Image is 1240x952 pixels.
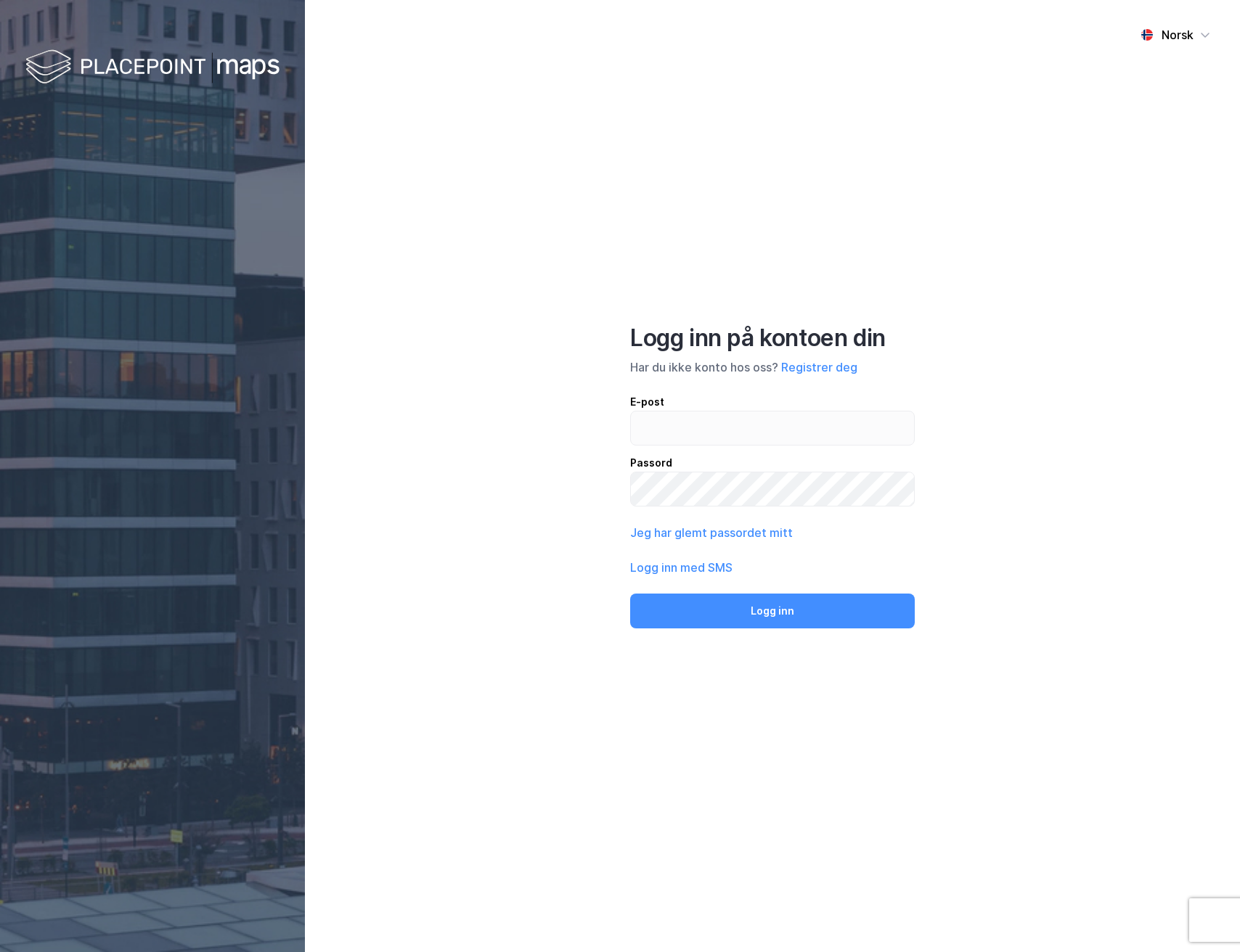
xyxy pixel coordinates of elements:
div: Passord [630,454,915,472]
div: E-post [630,393,915,411]
iframe: Chat Widget [1167,882,1240,952]
div: Kontrollprogram for chat [1167,882,1240,952]
button: Logg inn [630,594,915,628]
button: Logg inn med SMS [630,559,733,576]
div: Har du ikke konto hos oss? [630,358,915,376]
div: Norsk [1162,26,1194,44]
img: logo-white.f07954bde2210d2a523dddb988cd2aa7.svg [25,46,280,89]
div: Logg inn på kontoen din [630,324,915,353]
button: Jeg har glemt passordet mitt [630,524,793,541]
button: Registrer deg [781,358,857,376]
